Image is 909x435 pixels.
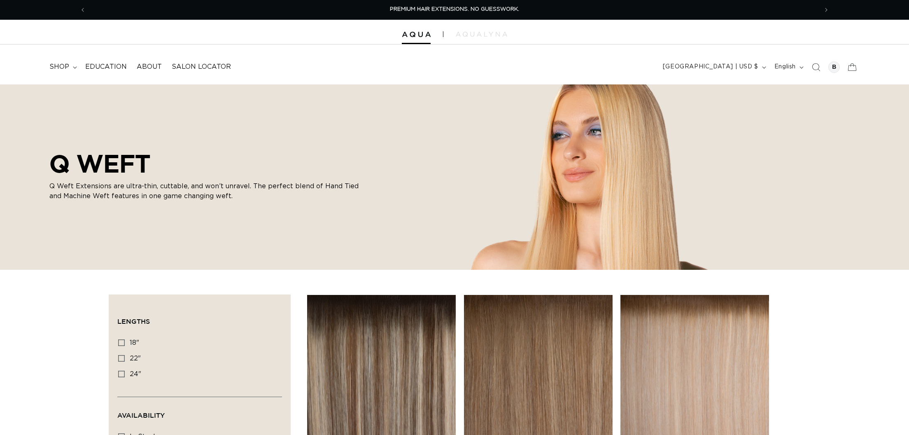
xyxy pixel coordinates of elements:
button: Next announcement [817,2,835,18]
span: 24" [130,371,141,377]
button: English [769,59,807,75]
summary: shop [44,58,80,76]
span: About [137,63,162,71]
summary: Lengths (0 selected) [117,303,282,333]
a: Salon Locator [167,58,236,76]
summary: Availability (0 selected) [117,397,282,427]
span: Education [85,63,127,71]
span: Availability [117,412,165,419]
button: [GEOGRAPHIC_DATA] | USD $ [658,59,769,75]
span: Salon Locator [172,63,231,71]
span: 22" [130,355,141,362]
span: shop [49,63,69,71]
span: PREMIUM HAIR EXTENSIONS. NO GUESSWORK. [390,7,519,12]
summary: Search [807,58,825,76]
a: Education [80,58,132,76]
span: 18" [130,339,139,346]
span: English [774,63,796,71]
img: aqualyna.com [456,32,507,37]
button: Previous announcement [74,2,92,18]
img: Aqua Hair Extensions [402,32,431,37]
a: About [132,58,167,76]
span: Lengths [117,318,150,325]
h2: Q WEFT [49,149,362,178]
p: Q Weft Extensions are ultra-thin, cuttable, and won’t unravel. The perfect blend of Hand Tied and... [49,181,362,201]
span: [GEOGRAPHIC_DATA] | USD $ [663,63,758,71]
